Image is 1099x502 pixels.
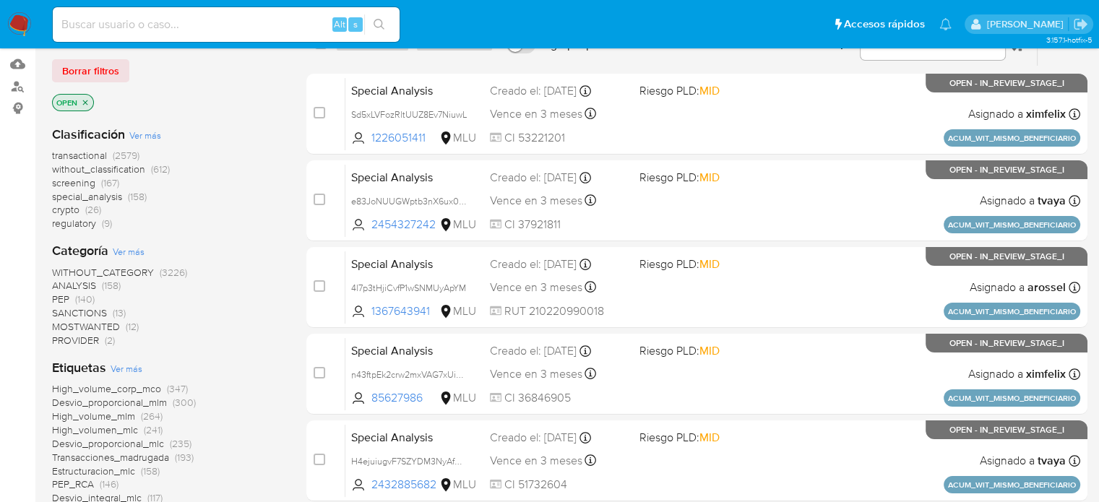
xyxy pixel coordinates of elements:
span: Accesos rápidos [844,17,925,32]
span: s [353,17,358,31]
p: ext_romamani@mercadolibre.com [986,17,1068,31]
a: Notificaciones [939,18,952,30]
input: Buscar usuario o caso... [53,15,400,34]
span: Alt [334,17,345,31]
button: search-icon [364,14,394,35]
span: 3.157.1-hotfix-5 [1046,34,1092,46]
a: Salir [1073,17,1088,32]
